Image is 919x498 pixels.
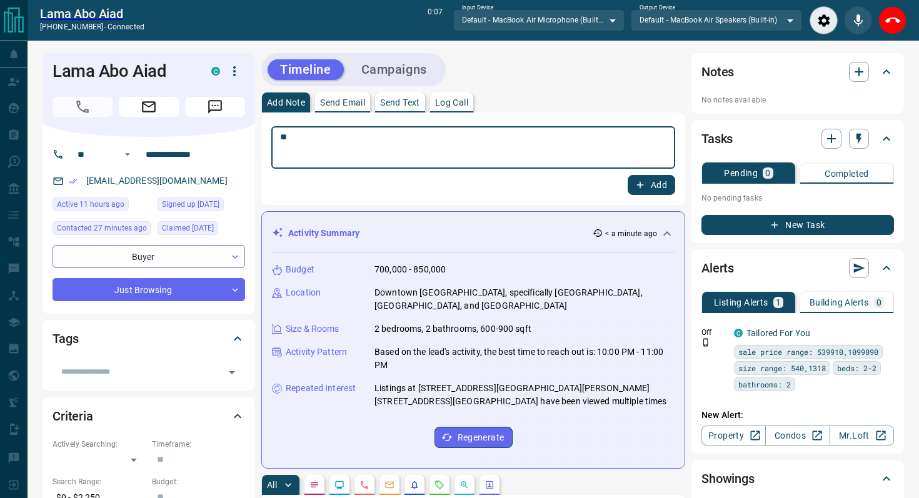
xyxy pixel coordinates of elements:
svg: Opportunities [459,480,470,490]
p: Timeframe: [152,439,245,450]
p: Size & Rooms [286,322,339,336]
span: bathrooms: 2 [738,378,791,391]
a: Property [701,426,766,446]
h2: Alerts [701,258,734,278]
div: Default - MacBook Air Speakers (Built-in) [631,9,802,31]
p: Search Range: [53,476,146,487]
label: Output Device [640,4,675,12]
p: Send Text [380,98,420,107]
p: Listing Alerts [714,298,768,307]
svg: Listing Alerts [409,480,419,490]
div: Tags [53,324,245,354]
svg: Email Verified [69,177,78,186]
p: Building Alerts [810,298,869,307]
button: Timeline [268,59,344,80]
p: Budget: [152,476,245,487]
span: Call [53,97,113,117]
span: size range: 540,1318 [738,362,826,374]
svg: Notes [309,480,319,490]
svg: Lead Browsing Activity [334,480,344,490]
a: Tailored For You [746,328,810,338]
p: Actively Searching: [53,439,146,450]
h2: Tasks [701,129,733,149]
h2: Showings [701,469,755,489]
a: Mr.Loft [830,426,894,446]
p: < a minute ago [605,228,657,239]
p: 0:07 [428,6,443,34]
p: 700,000 - 850,000 [374,263,446,276]
div: Activity Summary< a minute ago [272,222,675,245]
p: Based on the lead's activity, the best time to reach out is: 10:00 PM - 11:00 PM [374,346,675,372]
p: Off [701,327,726,338]
p: 0 [765,169,770,177]
span: Active 11 hours ago [57,198,124,211]
button: Add [628,175,675,195]
h1: Lama Abo Aiad [53,61,193,81]
div: Wed Aug 13 2025 [53,221,151,239]
h2: Criteria [53,406,93,426]
div: Showings [701,464,894,494]
span: Email [119,97,179,117]
div: Mon Mar 15 2021 [158,221,245,239]
h2: Notes [701,62,734,82]
a: Lama Abo Aiad [40,6,144,21]
h2: Tags [53,329,78,349]
div: Mute [844,6,872,34]
div: Sun Mar 14 2021 [158,197,245,215]
button: Open [120,147,135,162]
p: Completed [825,169,869,178]
div: Default - MacBook Air Microphone (Built-in) [453,9,625,31]
span: Contacted 27 minutes ago [57,222,147,234]
svg: Calls [359,480,369,490]
p: Send Email [320,98,365,107]
div: condos.ca [211,67,220,76]
p: 1 [776,298,781,307]
span: Message [185,97,245,117]
div: Criteria [53,401,245,431]
svg: Requests [434,480,444,490]
p: Add Note [267,98,305,107]
span: beds: 2-2 [837,362,876,374]
span: Claimed [DATE] [162,222,214,234]
p: Listings at [STREET_ADDRESS][GEOGRAPHIC_DATA][PERSON_NAME][STREET_ADDRESS][GEOGRAPHIC_DATA] have ... [374,382,675,408]
div: Tue Aug 12 2025 [53,197,151,215]
div: Audio Settings [810,6,838,34]
p: Log Call [435,98,468,107]
button: New Task [701,215,894,235]
div: condos.ca [734,329,743,337]
p: Downtown [GEOGRAPHIC_DATA], specifically [GEOGRAPHIC_DATA], [GEOGRAPHIC_DATA], and [GEOGRAPHIC_DATA] [374,286,675,312]
p: [PHONE_NUMBER] - [40,21,144,32]
p: Location [286,286,321,299]
p: Activity Pattern [286,346,347,359]
p: Budget [286,263,314,276]
svg: Push Notification Only [701,338,710,347]
a: [EMAIL_ADDRESS][DOMAIN_NAME] [86,176,228,186]
p: New Alert: [701,409,894,422]
div: Notes [701,57,894,87]
div: Buyer [53,245,245,268]
span: Signed up [DATE] [162,198,219,211]
button: Campaigns [349,59,439,80]
span: connected [108,22,144,31]
div: End Call [878,6,906,34]
p: Repeated Interest [286,382,356,395]
svg: Agent Actions [485,480,495,490]
div: Tasks [701,124,894,154]
label: Input Device [462,4,494,12]
p: No pending tasks [701,189,894,207]
p: 2 bedrooms, 2 bathrooms, 600-900 sqft [374,322,531,336]
div: Alerts [701,253,894,283]
div: Just Browsing [53,278,245,301]
span: sale price range: 539910,1099890 [738,346,878,358]
p: All [267,481,277,489]
p: No notes available [701,94,894,106]
button: Open [223,364,241,381]
a: Condos [765,426,830,446]
button: Regenerate [434,427,513,448]
p: Pending [724,169,758,177]
svg: Emails [384,480,394,490]
p: Activity Summary [288,227,359,240]
p: 0 [876,298,881,307]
